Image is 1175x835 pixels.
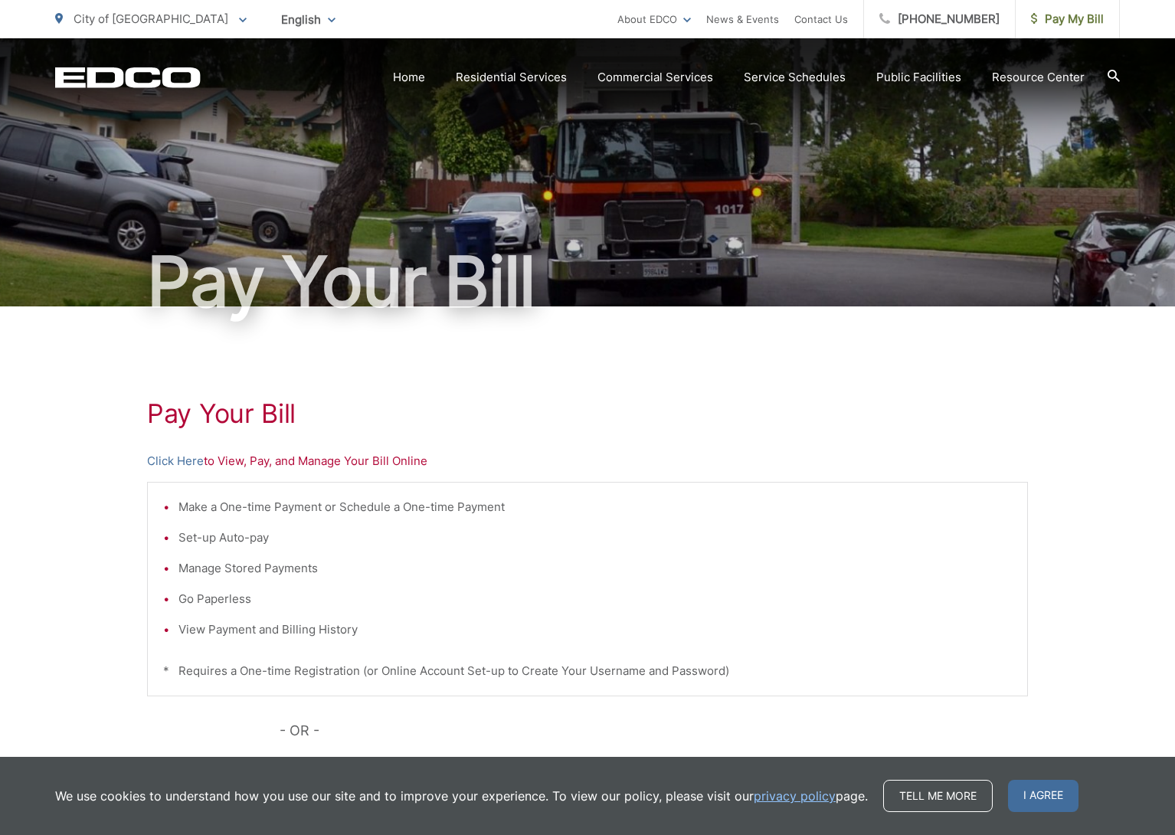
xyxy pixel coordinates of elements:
[74,11,228,26] span: City of [GEOGRAPHIC_DATA]
[456,68,567,87] a: Residential Services
[55,244,1120,320] h1: Pay Your Bill
[147,452,204,470] a: Click Here
[178,529,1012,547] li: Set-up Auto-pay
[147,398,1028,429] h1: Pay Your Bill
[280,719,1029,742] p: - OR -
[55,67,201,88] a: EDCD logo. Return to the homepage.
[178,621,1012,639] li: View Payment and Billing History
[1031,10,1104,28] span: Pay My Bill
[163,662,1012,680] p: * Requires a One-time Registration (or Online Account Set-up to Create Your Username and Password)
[147,452,1028,470] p: to View, Pay, and Manage Your Bill Online
[178,590,1012,608] li: Go Paperless
[178,498,1012,516] li: Make a One-time Payment or Schedule a One-time Payment
[794,10,848,28] a: Contact Us
[992,68,1085,87] a: Resource Center
[393,68,425,87] a: Home
[55,787,868,805] p: We use cookies to understand how you use our site and to improve your experience. To view our pol...
[270,6,347,33] span: English
[706,10,779,28] a: News & Events
[744,68,846,87] a: Service Schedules
[178,559,1012,578] li: Manage Stored Payments
[754,787,836,805] a: privacy policy
[597,68,713,87] a: Commercial Services
[617,10,691,28] a: About EDCO
[883,780,993,812] a: Tell me more
[876,68,961,87] a: Public Facilities
[1008,780,1078,812] span: I agree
